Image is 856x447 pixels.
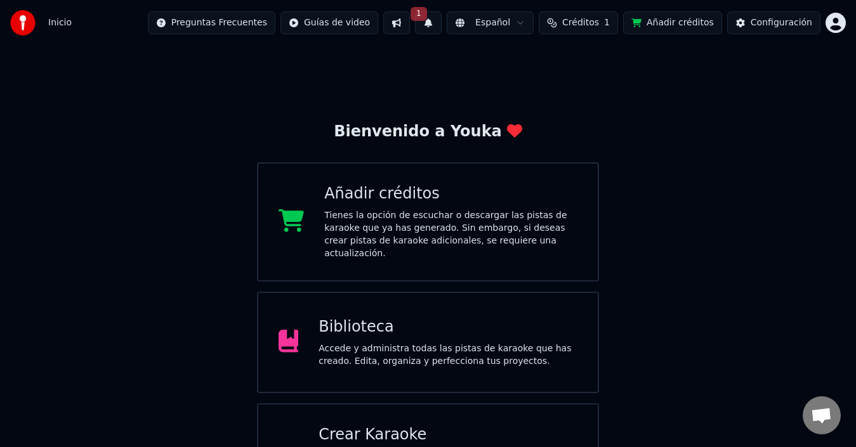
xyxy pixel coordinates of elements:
nav: breadcrumb [48,16,72,29]
div: Bienvenido a Youka [334,122,522,142]
button: Guías de video [280,11,378,34]
div: Tienes la opción de escuchar o descargar las pistas de karaoke que ya has generado. Sin embargo, ... [324,209,577,260]
button: 1 [415,11,442,34]
span: 1 [411,7,427,21]
img: youka [10,10,36,36]
button: Créditos1 [539,11,618,34]
div: Configuración [751,16,812,29]
span: 1 [604,16,610,29]
div: Biblioteca [319,317,577,337]
button: Añadir créditos [623,11,722,34]
button: Configuración [727,11,820,34]
div: Añadir créditos [324,184,577,204]
div: Chat abierto [803,396,841,434]
div: Crear Karaoke [319,425,577,445]
span: Créditos [562,16,599,29]
button: Preguntas Frecuentes [148,11,275,34]
div: Accede y administra todas las pistas de karaoke que has creado. Edita, organiza y perfecciona tus... [319,342,577,368]
span: Inicio [48,16,72,29]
